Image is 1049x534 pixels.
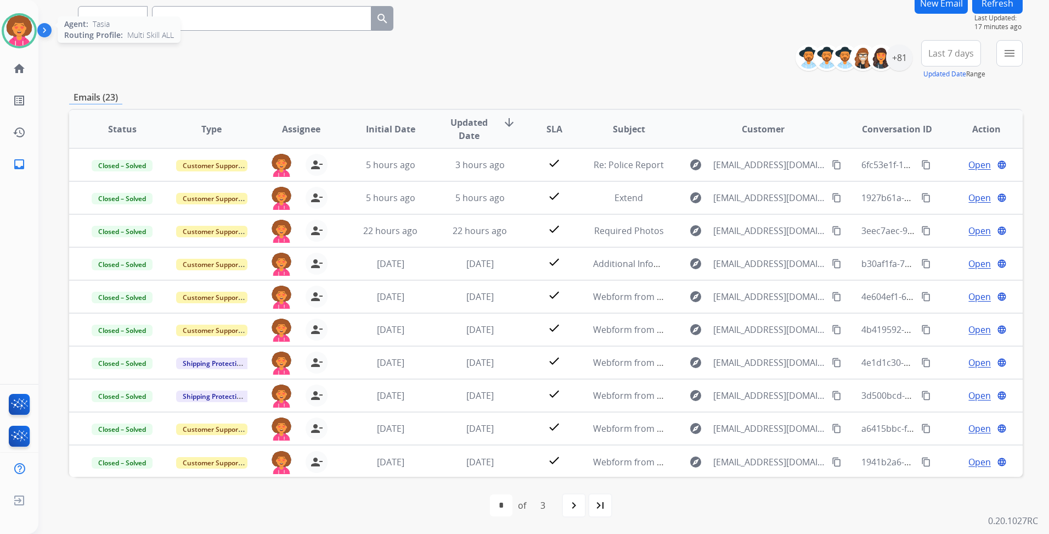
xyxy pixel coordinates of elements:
span: 22 hours ago [453,225,507,237]
mat-icon: explore [689,356,702,369]
span: Agent: [64,19,88,30]
mat-icon: content_copy [832,325,842,335]
span: [DATE] [466,258,494,270]
mat-icon: person_remove [310,422,323,435]
span: [EMAIL_ADDRESS][DOMAIN_NAME] [713,323,826,336]
mat-icon: list_alt [13,94,26,107]
mat-icon: content_copy [921,259,931,269]
mat-icon: person_remove [310,323,323,336]
span: Tasia [93,19,110,30]
span: [DATE] [466,422,494,435]
span: [DATE] [466,357,494,369]
mat-icon: person_remove [310,455,323,469]
mat-icon: explore [689,389,702,402]
mat-icon: content_copy [921,457,931,467]
span: Subject [613,123,645,136]
span: Range [923,69,985,79]
img: agent-avatar [270,253,292,276]
mat-icon: language [997,391,1007,400]
img: agent-avatar [270,451,292,474]
span: [EMAIL_ADDRESS][DOMAIN_NAME] [713,389,826,402]
mat-icon: check [548,190,561,203]
mat-icon: content_copy [832,193,842,203]
mat-icon: explore [689,455,702,469]
span: Last Updated: [974,14,1023,23]
th: Action [933,110,1023,148]
mat-icon: language [997,226,1007,236]
mat-icon: check [548,454,561,467]
mat-icon: language [997,424,1007,433]
span: Last 7 days [928,51,974,55]
mat-icon: content_copy [832,292,842,302]
mat-icon: content_copy [832,358,842,368]
mat-icon: language [997,358,1007,368]
span: 1927b61a-42e3-41f2-b65d-bff15ef0f422 [861,192,1022,204]
mat-icon: content_copy [832,226,842,236]
span: 3eec7aec-9ee2-4715-8af1-7a8af6e76de0 [861,225,1025,237]
mat-icon: home [13,62,26,75]
span: 17 minutes ago [974,23,1023,31]
mat-icon: check [548,354,561,368]
span: Customer Support [176,226,247,237]
span: b30af1fa-73c8-42e8-a9e4-ee6f4db612f9 [861,258,1023,270]
mat-icon: check [548,288,561,302]
span: Webform from [EMAIL_ADDRESS][DOMAIN_NAME] on [DATE] [593,456,842,468]
span: Routing Profile: [64,30,123,41]
span: Closed – Solved [92,292,153,303]
mat-icon: language [997,457,1007,467]
span: Customer Support [176,457,247,469]
mat-icon: content_copy [921,292,931,302]
span: [DATE] [377,357,404,369]
mat-icon: explore [689,158,702,171]
mat-icon: content_copy [832,424,842,433]
span: Open [968,158,991,171]
mat-icon: person_remove [310,389,323,402]
span: Open [968,356,991,369]
span: Closed – Solved [92,391,153,402]
mat-icon: explore [689,422,702,435]
span: Customer Support [176,259,247,270]
span: Initial Date [366,123,415,136]
span: Customer Support [176,160,247,171]
mat-icon: content_copy [832,391,842,400]
img: agent-avatar [270,385,292,408]
img: agent-avatar [270,418,292,441]
span: Multi Skill ALL [127,30,174,41]
mat-icon: explore [689,290,702,303]
span: Assignee [282,123,320,136]
button: Updated Date [923,70,966,79]
mat-icon: language [997,325,1007,335]
span: Conversation ID [862,123,932,136]
span: 6fc53e1f-1cbd-4637-83ed-97aad058ffcb [861,159,1023,171]
mat-icon: menu [1003,47,1016,60]
mat-icon: check [548,420,561,433]
span: Customer Support [176,193,247,204]
span: 5 hours ago [366,192,415,204]
span: Open [968,290,991,303]
mat-icon: language [997,160,1007,170]
span: Open [968,422,991,435]
div: +81 [886,44,912,71]
span: Open [968,257,991,270]
mat-icon: explore [689,191,702,204]
span: Customer Support [176,325,247,336]
span: a6415bbc-f363-4a05-add5-57c882b969e2 [861,422,1030,435]
mat-icon: content_copy [921,391,931,400]
mat-icon: check [548,387,561,400]
span: [EMAIL_ADDRESS][DOMAIN_NAME] [713,356,826,369]
img: agent-avatar [270,319,292,342]
span: [DATE] [377,390,404,402]
img: agent-avatar [270,286,292,309]
span: Type [201,123,222,136]
span: Re: Police Report [594,159,664,171]
span: [DATE] [377,422,404,435]
mat-icon: content_copy [921,193,931,203]
span: [EMAIL_ADDRESS][DOMAIN_NAME] [713,422,826,435]
span: 5 hours ago [455,192,505,204]
p: 0.20.1027RC [988,514,1038,527]
mat-icon: content_copy [921,226,931,236]
span: [DATE] [466,291,494,303]
span: Status [108,123,137,136]
span: 3d500bcd-7c54-4f7f-8603-09627523cc40 [861,390,1025,402]
mat-icon: explore [689,257,702,270]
